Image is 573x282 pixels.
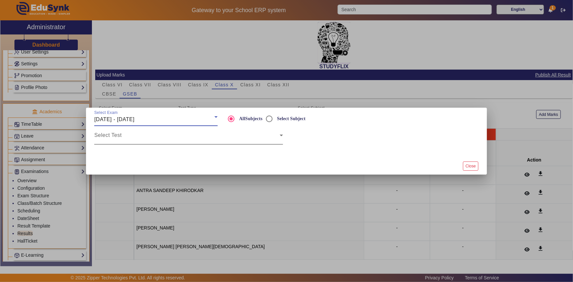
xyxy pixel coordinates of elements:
[94,117,134,122] span: [DATE] - [DATE]
[463,162,478,170] button: Close
[238,116,262,121] label: AllSubjects
[94,132,121,138] mat-label: Select Test
[94,110,118,115] mat-label: Select Exam
[276,116,306,121] label: Select Subject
